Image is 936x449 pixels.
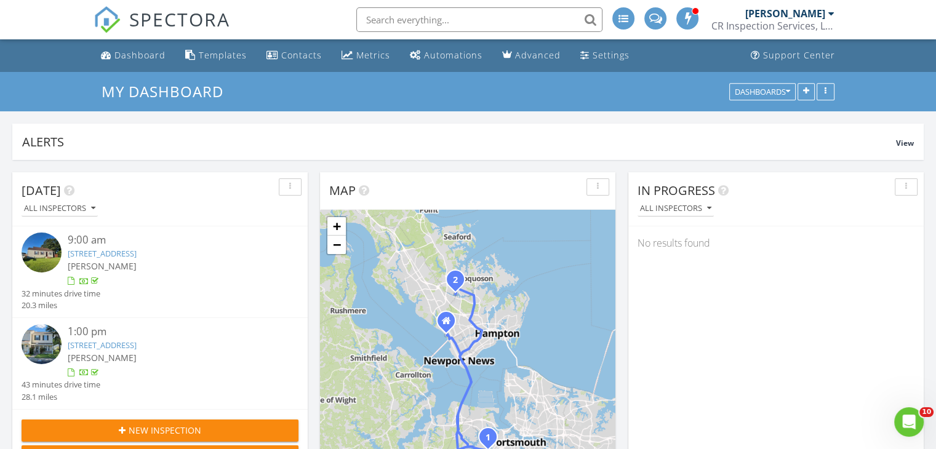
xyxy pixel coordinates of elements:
[22,379,100,391] div: 43 minutes drive time
[575,44,634,67] a: Settings
[22,232,298,311] a: 9:00 am [STREET_ADDRESS] [PERSON_NAME] 32 minutes drive time 20.3 miles
[68,324,276,340] div: 1:00 pm
[735,87,790,96] div: Dashboards
[894,407,924,437] iframe: Intercom live chat
[497,44,566,67] a: Advanced
[94,17,230,42] a: SPECTORA
[453,276,458,285] i: 2
[129,424,201,437] span: New Inspection
[68,232,276,248] div: 9:00 am
[96,44,170,67] a: Dashboard
[22,133,896,150] div: Alerts
[896,138,914,148] span: View
[711,20,834,32] div: CR Inspection Services, LLC
[763,49,835,61] div: Support Center
[68,352,137,364] span: [PERSON_NAME]
[329,182,356,199] span: Map
[337,44,395,67] a: Metrics
[745,7,825,20] div: [PERSON_NAME]
[593,49,630,61] div: Settings
[22,324,62,364] img: 9355267%2Fcover_photos%2F0oZSzT4aaURCS4rTpbCn%2Fsmall.jpg
[455,279,463,287] div: 400 Monument Ct, Yorktown, VA 23693
[22,324,298,403] a: 1:00 pm [STREET_ADDRESS] [PERSON_NAME] 43 minutes drive time 28.1 miles
[446,320,454,328] div: 37 Franklin Rd, Newport News VA 23601
[22,288,100,300] div: 32 minutes drive time
[327,236,346,254] a: Zoom out
[486,434,490,442] i: 1
[180,44,252,67] a: Templates
[729,83,796,100] button: Dashboards
[640,204,711,213] div: All Inspectors
[638,182,715,199] span: In Progress
[129,6,230,32] span: SPECTORA
[24,204,95,213] div: All Inspectors
[405,44,487,67] a: Automations (Basic)
[68,340,137,351] a: [STREET_ADDRESS]
[356,49,390,61] div: Metrics
[628,226,924,260] div: No results found
[919,407,934,417] span: 10
[356,7,602,32] input: Search everything...
[515,49,561,61] div: Advanced
[638,201,714,217] button: All Inspectors
[22,300,100,311] div: 20.3 miles
[114,49,166,61] div: Dashboard
[281,49,322,61] div: Contacts
[199,49,247,61] div: Templates
[262,44,327,67] a: Contacts
[68,260,137,272] span: [PERSON_NAME]
[102,81,234,101] a: My Dashboard
[746,44,840,67] a: Support Center
[22,419,298,442] button: New Inspection
[488,437,495,444] div: 4503 Portsmouth Blvd, Portsmouth, VA 23701
[22,391,100,403] div: 28.1 miles
[22,201,98,217] button: All Inspectors
[22,232,62,272] img: 9337386%2Fcover_photos%2F07nZawtdcoWbchWOuz4K%2Fsmall.jpg
[68,248,137,259] a: [STREET_ADDRESS]
[424,49,482,61] div: Automations
[94,6,121,33] img: The Best Home Inspection Software - Spectora
[327,217,346,236] a: Zoom in
[22,182,61,199] span: [DATE]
